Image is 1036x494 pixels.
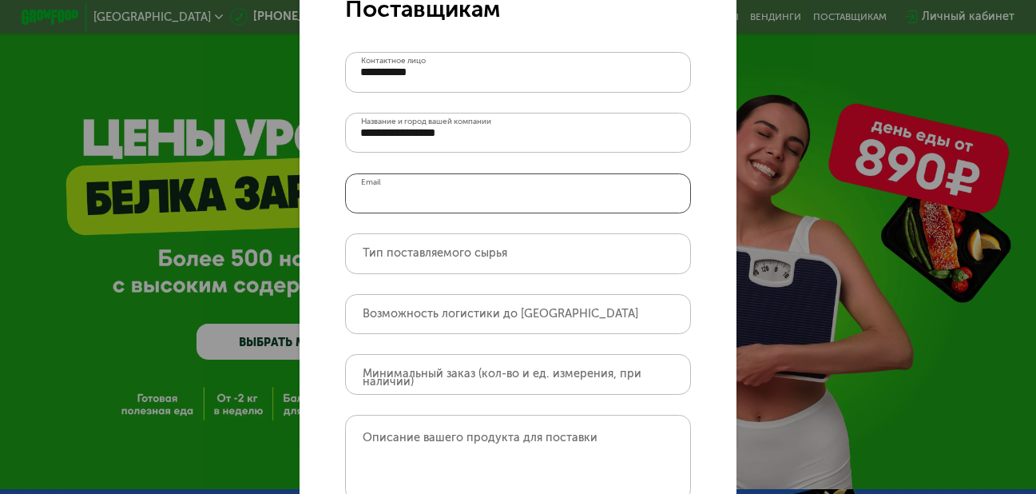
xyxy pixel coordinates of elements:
label: Описание вашего продукта для поставки [363,431,597,444]
label: Контактное лицо [361,58,426,66]
label: Минимальный заказ (кол-во и ед. измерения, при наличии) [363,370,691,386]
label: Email [361,179,381,187]
label: Название и город вашей компании [361,118,491,126]
label: Возможность логистики до [GEOGRAPHIC_DATA] [363,310,638,318]
label: Тип поставляемого сырья [363,249,507,257]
